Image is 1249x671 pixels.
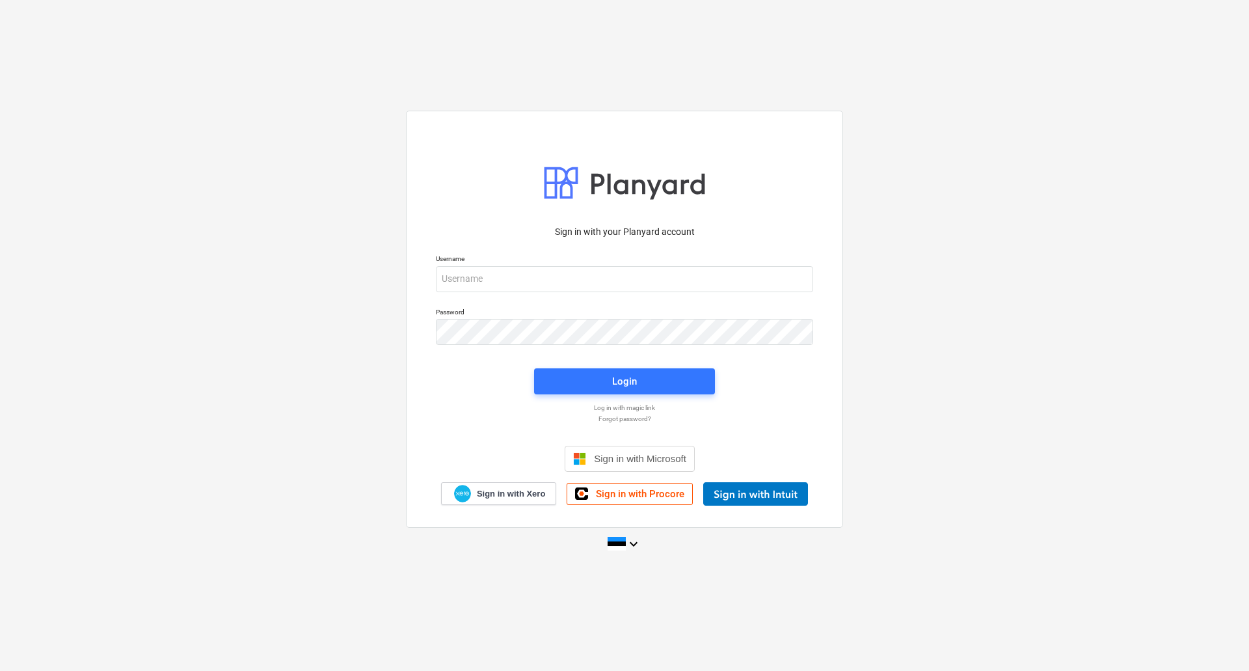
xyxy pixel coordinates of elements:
img: Microsoft logo [573,452,586,465]
a: Forgot password? [429,415,820,423]
button: Login [534,368,715,394]
i: keyboard_arrow_down [626,536,641,552]
div: Login [612,373,637,390]
img: Xero logo [454,485,471,502]
p: Username [436,254,813,266]
p: Password [436,308,813,319]
span: Sign in with Procore [596,488,684,500]
a: Log in with magic link [429,404,820,412]
input: Username [436,266,813,292]
span: Sign in with Xero [477,488,545,500]
span: Sign in with Microsoft [594,453,686,464]
p: Sign in with your Planyard account [436,225,813,239]
a: Sign in with Xero [441,482,557,505]
a: Sign in with Procore [567,483,693,505]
